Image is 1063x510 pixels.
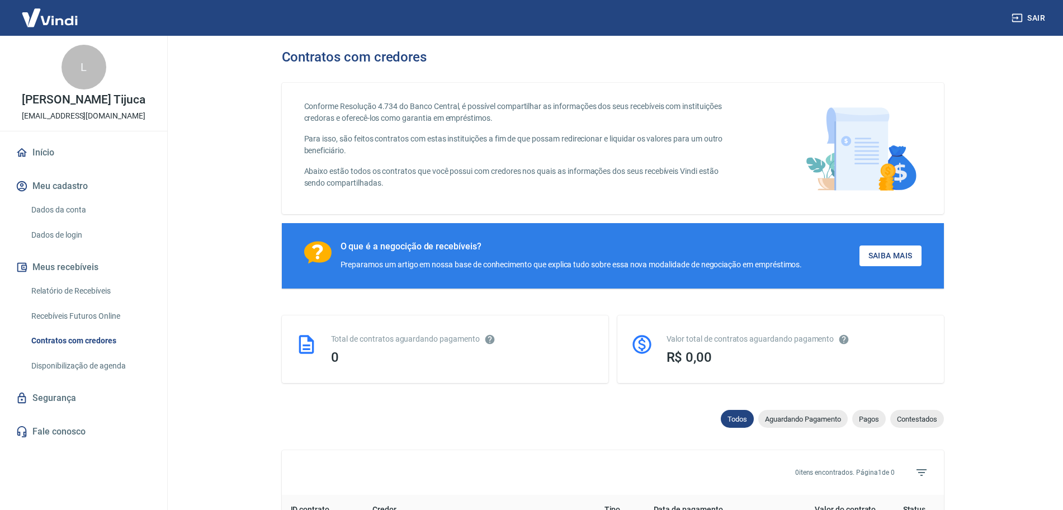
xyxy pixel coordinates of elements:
[1009,8,1050,29] button: Sair
[341,241,802,252] div: O que é a negocição de recebíveis?
[795,467,895,478] p: 0 itens encontrados. Página 1 de 0
[27,329,154,352] a: Contratos com credores
[304,166,736,189] p: Abaixo estão todos os contratos que você possui com credores nos quais as informações dos seus re...
[13,419,154,444] a: Fale conosco
[27,280,154,303] a: Relatório de Recebíveis
[27,305,154,328] a: Recebíveis Futuros Online
[721,415,754,423] span: Todos
[758,410,848,428] div: Aguardando Pagamento
[13,386,154,410] a: Segurança
[304,133,736,157] p: Para isso, são feitos contratos com estas instituições a fim de que possam redirecionar e liquida...
[758,415,848,423] span: Aguardando Pagamento
[282,49,427,65] h3: Contratos com credores
[908,459,935,486] span: Filtros
[890,415,944,423] span: Contestados
[331,350,595,365] div: 0
[484,334,495,345] svg: Esses contratos não se referem à Vindi, mas sim a outras instituições.
[27,355,154,377] a: Disponibilização de agenda
[304,241,332,264] img: Ícone com um ponto de interrogação.
[304,101,736,124] p: Conforme Resolução 4.734 do Banco Central, é possível compartilhar as informações dos seus recebí...
[22,94,145,106] p: [PERSON_NAME] Tijuca
[667,350,712,365] span: R$ 0,00
[890,410,944,428] div: Contestados
[852,415,886,423] span: Pagos
[838,334,849,345] svg: O valor comprometido não se refere a pagamentos pendentes na Vindi e sim como garantia a outras i...
[331,333,595,345] div: Total de contratos aguardando pagamento
[852,410,886,428] div: Pagos
[27,224,154,247] a: Dados de login
[800,101,922,196] img: main-image.9f1869c469d712ad33ce.png
[13,140,154,165] a: Início
[27,199,154,221] a: Dados da conta
[13,174,154,199] button: Meu cadastro
[22,110,145,122] p: [EMAIL_ADDRESS][DOMAIN_NAME]
[13,255,154,280] button: Meus recebíveis
[859,245,922,266] a: Saiba Mais
[62,45,106,89] div: L
[721,410,754,428] div: Todos
[341,259,802,271] div: Preparamos um artigo em nossa base de conhecimento que explica tudo sobre essa nova modalidade de...
[13,1,86,35] img: Vindi
[667,333,930,345] div: Valor total de contratos aguardando pagamento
